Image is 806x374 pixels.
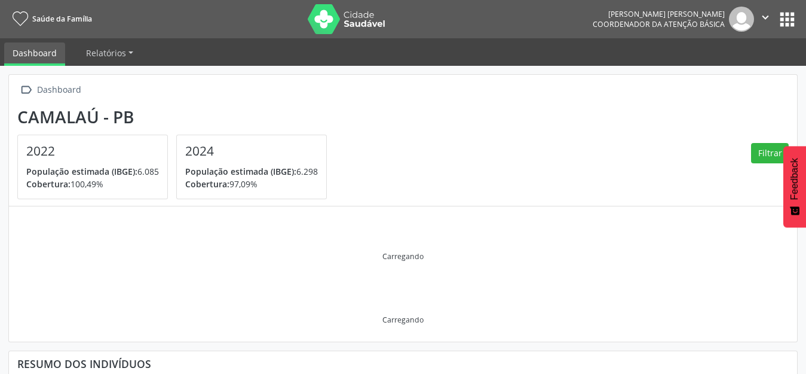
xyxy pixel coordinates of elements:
button: apps [777,9,798,30]
p: 97,09% [185,178,318,190]
button:  [754,7,777,32]
p: 6.085 [26,165,159,178]
span: Saúde da Família [32,14,92,24]
div: Resumo dos indivíduos [17,357,789,370]
span: População estimada (IBGE): [185,166,296,177]
a: Relatórios [78,42,142,63]
h4: 2024 [185,144,318,159]
span: Relatórios [86,47,126,59]
h4: 2022 [26,144,159,159]
div: Carregando [382,251,424,262]
div: Camalaú - PB [17,107,335,127]
i:  [759,11,772,24]
span: Feedback [789,158,800,200]
p: 100,49% [26,178,159,190]
div: Dashboard [35,81,83,99]
i:  [17,81,35,99]
button: Feedback - Mostrar pesquisa [783,146,806,227]
div: [PERSON_NAME] [PERSON_NAME] [593,9,725,19]
a:  Dashboard [17,81,83,99]
span: Coordenador da Atenção Básica [593,19,725,29]
a: Dashboard [4,42,65,66]
div: Carregando [382,315,424,325]
span: Cobertura: [185,178,229,190]
span: Cobertura: [26,178,71,190]
span: População estimada (IBGE): [26,166,137,177]
img: img [729,7,754,32]
a: Saúde da Família [8,9,92,29]
button: Filtrar [751,143,789,163]
p: 6.298 [185,165,318,178]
